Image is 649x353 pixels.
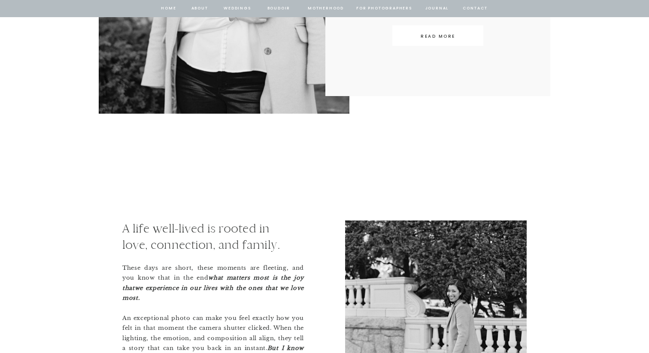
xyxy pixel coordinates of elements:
a: Motherhood [308,5,343,12]
a: BOUDOIR [267,5,291,12]
p: A life well-lived is rooted in love, connection, and family. [122,220,296,252]
a: journal [424,5,450,12]
a: for photographers [356,5,412,12]
i: we experience in our lives with the ones that we love most. [122,284,304,302]
a: contact [461,5,489,12]
a: home [161,5,177,12]
a: READ MORE [399,33,477,40]
p: These days are short, these moments are fleeting, and you know that in the end An exceptional pho... [122,263,304,353]
a: Weddings [223,5,252,12]
a: about [191,5,209,12]
i: what matters most is the joy that [122,274,304,291]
